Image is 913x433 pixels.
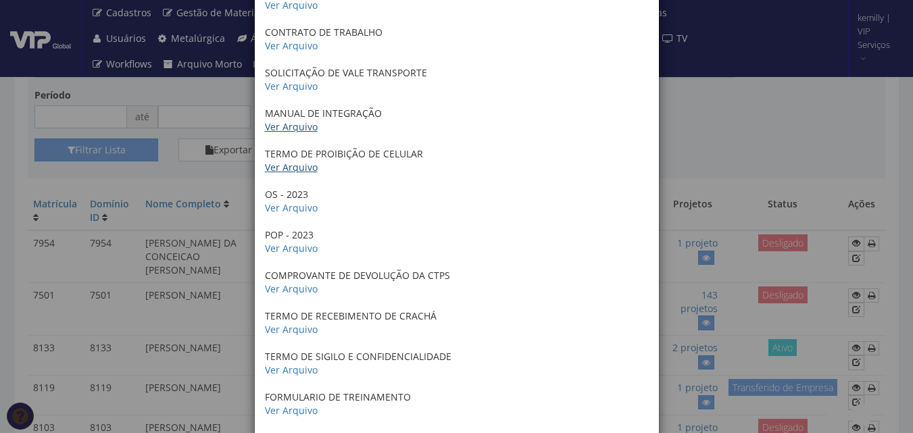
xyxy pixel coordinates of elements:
a: Ver Arquivo [265,404,318,417]
p: POP - 2023 [265,228,649,255]
a: Ver Arquivo [265,80,318,93]
a: Ver Arquivo [265,120,318,133]
p: TERMO DE PROIBIÇÃO DE CELULAR [265,147,649,174]
a: Ver Arquivo [265,282,318,295]
a: Ver Arquivo [265,161,318,174]
a: Ver Arquivo [265,39,318,52]
a: Ver Arquivo [265,363,318,376]
a: Ver Arquivo [265,201,318,214]
p: TERMO DE SIGILO E CONFIDENCIALIDADE [265,350,649,377]
p: COMPROVANTE DE DEVOLUÇÃO DA CTPS [265,269,649,296]
p: FORMULARIO DE TREINAMENTO [265,390,649,417]
a: Ver Arquivo [265,242,318,255]
p: SOLICITAÇÃO DE VALE TRANSPORTE [265,66,649,93]
a: Ver Arquivo [265,323,318,336]
p: TERMO DE RECEBIMENTO DE CRACHÁ [265,309,649,336]
p: OS - 2023 [265,188,649,215]
p: CONTRATO DE TRABALHO [265,26,649,53]
p: MANUAL DE INTEGRAÇÃO [265,107,649,134]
